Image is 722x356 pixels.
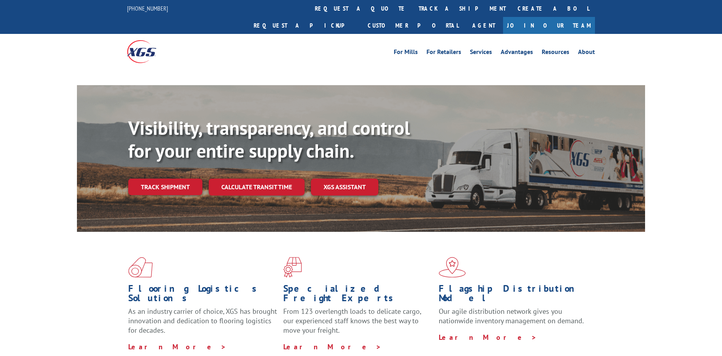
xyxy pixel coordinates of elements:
[439,333,537,342] a: Learn More >
[283,284,432,307] h1: Specialized Freight Experts
[128,284,277,307] h1: Flooring Logistics Solutions
[128,307,277,335] span: As an industry carrier of choice, XGS has brought innovation and dedication to flooring logistics...
[128,342,226,351] a: Learn More >
[470,49,492,58] a: Services
[362,17,464,34] a: Customer Portal
[439,307,584,325] span: Our agile distribution network gives you nationwide inventory management on demand.
[426,49,461,58] a: For Retailers
[128,257,153,278] img: xgs-icon-total-supply-chain-intelligence-red
[578,49,595,58] a: About
[439,257,466,278] img: xgs-icon-flagship-distribution-model-red
[283,342,382,351] a: Learn More >
[503,17,595,34] a: Join Our Team
[283,307,432,342] p: From 123 overlength loads to delicate cargo, our experienced staff knows the best way to move you...
[127,4,168,12] a: [PHONE_NUMBER]
[501,49,533,58] a: Advantages
[394,49,418,58] a: For Mills
[439,284,588,307] h1: Flagship Distribution Model
[209,179,305,196] a: Calculate transit time
[311,179,378,196] a: XGS ASSISTANT
[128,179,202,195] a: Track shipment
[542,49,569,58] a: Resources
[283,257,302,278] img: xgs-icon-focused-on-flooring-red
[128,116,410,163] b: Visibility, transparency, and control for your entire supply chain.
[248,17,362,34] a: Request a pickup
[464,17,503,34] a: Agent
